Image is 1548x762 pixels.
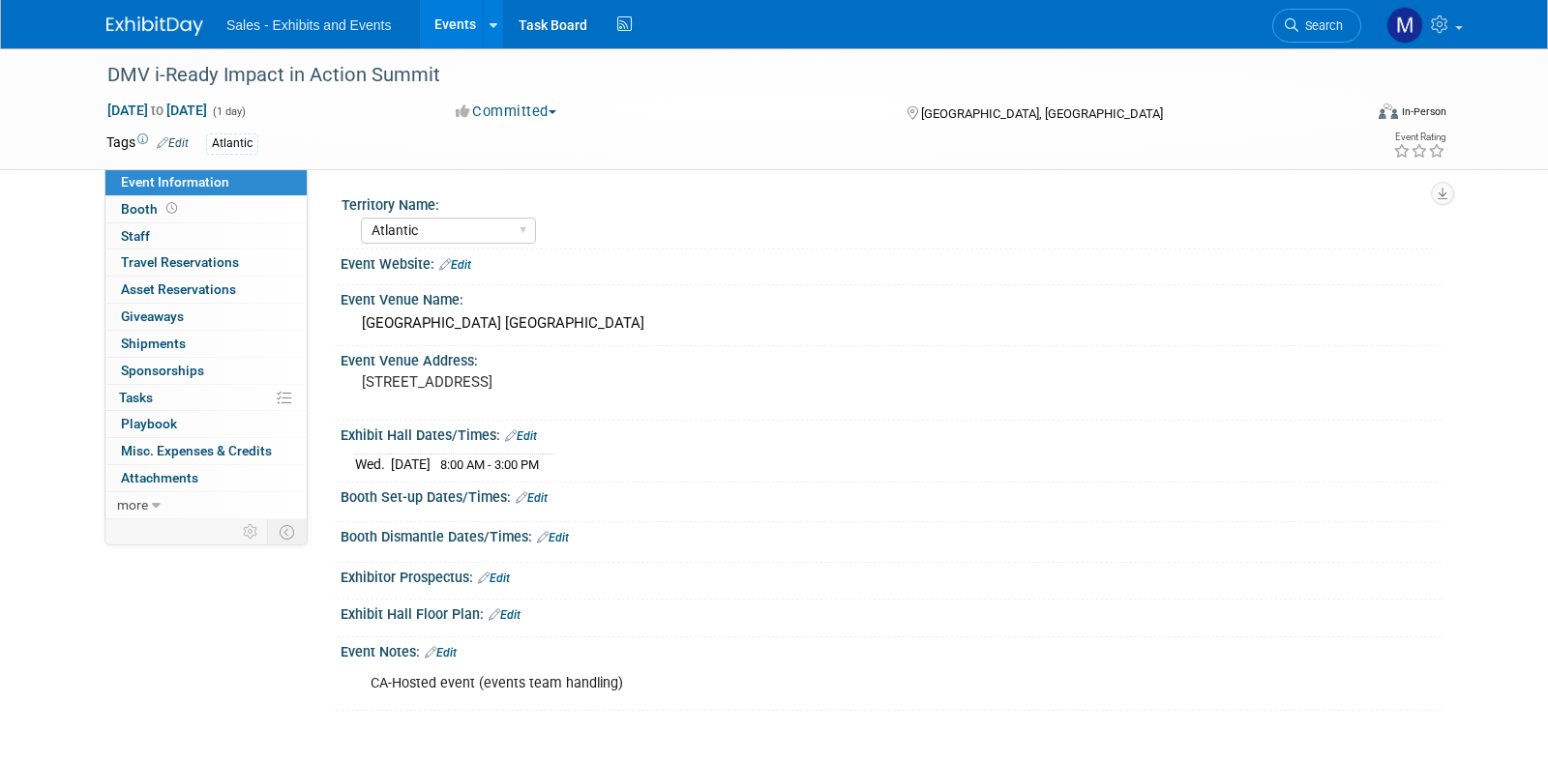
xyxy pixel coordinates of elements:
[341,421,1442,446] div: Exhibit Hall Dates/Times:
[1393,132,1445,142] div: Event Rating
[439,258,471,272] a: Edit
[341,563,1442,588] div: Exhibitor Prospectus:
[121,336,186,351] span: Shipments
[341,637,1442,662] div: Event Notes:
[121,443,272,458] span: Misc. Expenses & Credits
[921,106,1163,121] span: [GEOGRAPHIC_DATA], [GEOGRAPHIC_DATA]
[1247,101,1446,130] div: Event Format
[121,174,229,190] span: Event Information
[121,470,198,485] span: Attachments
[341,285,1442,309] div: Event Venue Name:
[489,608,521,622] a: Edit
[121,281,236,297] span: Asset Reservations
[1386,7,1423,44] img: Megan Hunter
[105,169,307,195] a: Event Information
[341,249,1442,275] div: Event Website:
[117,497,148,513] span: more
[1272,9,1361,43] a: Search
[226,17,391,33] span: Sales - Exhibits and Events
[362,373,778,391] pre: [STREET_ADDRESS]
[341,346,1442,370] div: Event Venue Address:
[478,571,510,585] a: Edit
[355,454,391,474] td: Wed.
[341,483,1442,508] div: Booth Set-up Dates/Times:
[105,331,307,357] a: Shipments
[105,249,307,276] a: Travel Reservations
[341,600,1442,625] div: Exhibit Hall Floor Plan:
[425,646,457,659] a: Edit
[355,308,1427,338] div: [GEOGRAPHIC_DATA] [GEOGRAPHIC_DATA]
[1379,103,1398,119] img: Format-Inperson.png
[148,103,166,118] span: to
[1298,18,1343,33] span: Search
[105,411,307,437] a: Playbook
[505,429,537,443] a: Edit
[105,492,307,518] a: more
[1401,104,1446,119] div: In-Person
[157,136,189,150] a: Edit
[121,201,181,217] span: Booth
[341,522,1442,547] div: Booth Dismantle Dates/Times:
[234,519,268,544] td: Personalize Event Tab Strip
[516,491,548,505] a: Edit
[121,228,150,244] span: Staff
[121,308,184,324] span: Giveaways
[101,58,1332,93] div: DMV i-Ready Impact in Action Summit
[105,223,307,249] a: Staff
[105,358,307,384] a: Sponsorships
[106,132,189,155] td: Tags
[105,465,307,491] a: Attachments
[106,102,208,119] span: [DATE] [DATE]
[391,454,431,474] td: [DATE]
[119,390,153,405] span: Tasks
[163,201,181,216] span: Booth not reserved yet
[105,196,307,222] a: Booth
[105,304,307,330] a: Giveaways
[106,16,203,36] img: ExhibitDay
[105,438,307,464] a: Misc. Expenses & Credits
[440,457,539,472] span: 8:00 AM - 3:00 PM
[268,519,308,544] td: Toggle Event Tabs
[121,416,177,431] span: Playbook
[121,254,239,270] span: Travel Reservations
[537,531,569,544] a: Edit
[342,190,1433,215] div: Territory Name:
[211,105,246,118] span: (1 day)
[449,102,564,122] button: Committed
[105,385,307,411] a: Tasks
[206,133,258,154] div: Atlantic
[121,363,204,378] span: Sponsorships
[105,277,307,303] a: Asset Reservations
[357,664,1229,703] div: CA-Hosted event (events team handling)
